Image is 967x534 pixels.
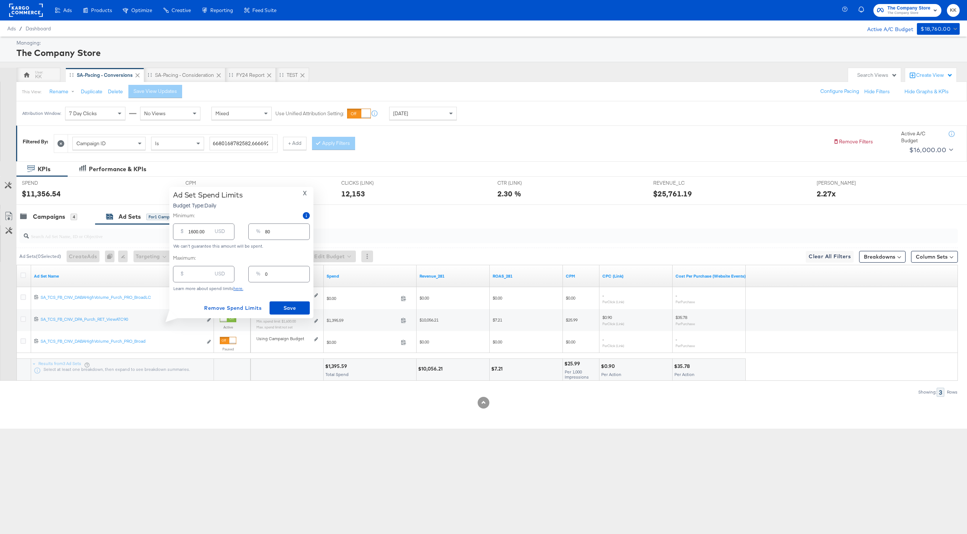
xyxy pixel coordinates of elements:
[77,72,133,79] div: SA-Pacing - Conversions
[859,23,913,34] div: Active A/C Budget
[419,339,429,345] span: $0.00
[566,339,575,345] span: $0.00
[22,89,41,95] div: This View:
[491,365,505,372] div: $7.21
[601,372,621,377] span: Per Action
[419,295,429,301] span: $0.00
[69,73,74,77] div: Drag to reorder tab
[917,23,960,35] button: $18,760.00
[91,7,112,13] span: Products
[16,46,958,59] div: The Company Store
[16,26,26,31] span: /
[493,317,502,323] span: $7.21
[29,226,870,240] input: Search Ad Set Name, ID or Objective
[906,144,955,156] button: $16,000.00
[653,180,708,187] span: REVENUE_LC
[815,85,864,98] button: Configure Pacing
[34,273,211,279] a: Your Ad Set name.
[204,304,261,313] span: Remove Spend Limits
[236,72,264,79] div: FY24 Report
[859,251,906,263] button: Breakdowns
[327,296,398,301] span: $0.00
[41,294,203,300] div: SA_TCS_FB_CNV_DABAHighVolume_Purch_PRO_BroadLC
[19,253,61,260] div: Ad Sets ( 0 Selected)
[283,137,306,150] button: + Add
[564,360,582,367] div: $25.99
[173,255,310,262] label: Maximum:
[817,188,836,199] div: 2.27x
[7,26,16,31] span: Ads
[653,188,692,199] div: $25,761.19
[817,180,872,187] span: [PERSON_NAME]
[131,7,152,13] span: Optimize
[326,372,349,377] span: Total Spend
[602,273,670,279] a: The average cost for each link click you've received from your ad.
[674,363,692,370] div: $35.78
[950,6,957,15] span: KK
[566,317,577,323] span: $25.99
[901,130,941,144] div: Active A/C Budget
[937,388,944,397] div: 3
[887,4,930,12] span: The Company Store
[279,73,283,77] div: Drag to reorder tab
[909,144,946,155] div: $16,000.00
[41,338,203,346] a: SA_TCS_FB_CNV_DABAHighVolume_Purch_PRO_Broad
[270,301,310,315] button: Save
[602,336,604,342] span: -
[76,140,106,147] span: Campaign ID
[210,7,233,13] span: Reporting
[916,72,953,79] div: Create View
[497,188,521,199] div: 2.30 %
[864,88,890,95] button: Hide Filters
[676,300,695,304] sub: Per Purchase
[602,293,604,298] span: -
[566,273,597,279] a: The average cost you've paid to have 1,000 impressions of your ad.
[493,339,502,345] span: $0.00
[602,315,612,320] span: $0.90
[676,293,677,298] span: -
[887,10,930,16] span: The Company Store
[41,294,203,302] a: SA_TCS_FB_CNV_DABAHighVolume_Purch_PRO_BroadLC
[256,319,296,323] sub: Min. spend limit: $1,600.00
[35,73,42,80] div: KK
[212,226,228,240] div: USD
[38,165,50,173] div: KPIs
[921,25,951,34] div: $18,760.00
[252,7,276,13] span: Feed Suite
[341,188,365,199] div: 12,153
[178,226,187,240] div: $
[419,273,487,279] a: Revenue_281
[809,252,851,261] span: Clear All Filters
[148,73,152,77] div: Drag to reorder tab
[212,269,228,282] div: USD
[41,316,203,322] div: SA_TCS_FB_CNV_DPA_Purch_RET_ViewATC90
[275,110,344,117] label: Use Unified Attribution Setting:
[89,165,146,173] div: Performance & KPIs
[144,110,166,117] span: No Views
[857,72,897,79] div: Search Views
[44,85,82,98] button: Rename
[22,111,61,116] div: Attribution Window:
[23,138,48,145] div: Filtered By:
[676,343,695,348] sub: Per Purchase
[287,72,298,79] div: TEST
[325,363,349,370] div: $1,395.59
[26,26,51,31] a: Dashboard
[947,390,958,395] div: Rows
[602,300,624,304] sub: Per Click (Link)
[418,365,445,372] div: $10,056.21
[69,110,97,117] span: 7 Day Clicks
[256,336,312,342] div: Using Campaign Budget
[327,317,398,323] span: $1,395.59
[105,251,118,262] div: 0
[601,363,617,370] div: $0.90
[173,244,310,249] div: We can't guarantee this amount will be spent.
[173,286,310,291] div: Learn more about spend limits
[173,202,243,209] p: Budget Type: Daily
[173,191,243,199] div: Ad Set Spend Limits
[146,214,180,220] div: for 1 Campaign
[201,301,264,315] button: Remove Spend Limits
[393,110,408,117] span: [DATE]
[806,251,854,263] button: Clear All Filters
